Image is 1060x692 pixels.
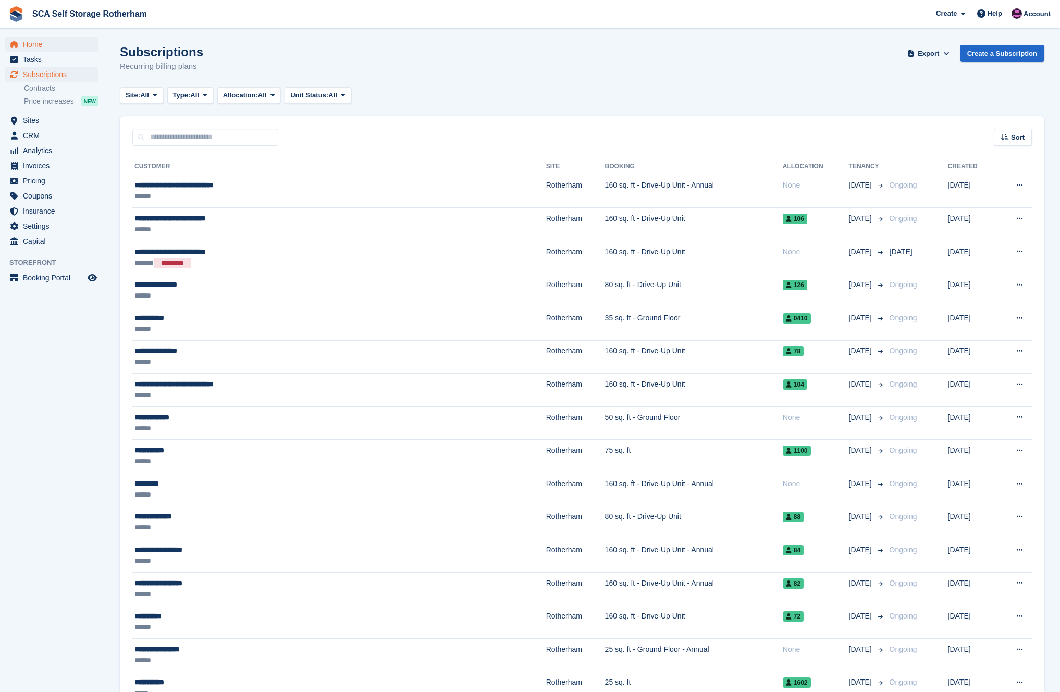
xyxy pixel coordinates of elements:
[605,506,783,539] td: 80 sq. ft - Drive-Up Unit
[24,96,74,106] span: Price increases
[546,605,605,639] td: Rotherham
[328,90,337,101] span: All
[23,113,85,128] span: Sites
[258,90,267,101] span: All
[5,174,98,188] a: menu
[948,374,996,407] td: [DATE]
[217,87,281,104] button: Allocation: All
[5,128,98,143] a: menu
[5,204,98,218] a: menu
[605,572,783,605] td: 160 sq. ft - Drive-Up Unit - Annual
[783,214,807,224] span: 106
[890,678,917,686] span: Ongoing
[290,90,328,101] span: Unit Status:
[849,379,874,390] span: [DATE]
[120,60,203,72] p: Recurring billing plans
[849,511,874,522] span: [DATE]
[605,208,783,241] td: 160 sq. ft - Drive-Up Unit
[890,645,917,653] span: Ongoing
[23,270,85,285] span: Booking Portal
[948,241,996,274] td: [DATE]
[126,90,140,101] span: Site:
[948,307,996,341] td: [DATE]
[190,90,199,101] span: All
[23,219,85,233] span: Settings
[23,67,85,82] span: Subscriptions
[81,96,98,106] div: NEW
[783,180,849,191] div: None
[783,313,811,324] span: 0410
[783,379,807,390] span: 104
[948,406,996,440] td: [DATE]
[890,280,917,289] span: Ongoing
[546,506,605,539] td: Rotherham
[948,340,996,374] td: [DATE]
[546,374,605,407] td: Rotherham
[546,158,605,175] th: Site
[849,158,885,175] th: Tenancy
[890,380,917,388] span: Ongoing
[890,612,917,620] span: Ongoing
[783,677,811,688] span: 1602
[5,189,98,203] a: menu
[5,52,98,67] a: menu
[23,234,85,249] span: Capital
[605,374,783,407] td: 160 sq. ft - Drive-Up Unit
[605,440,783,473] td: 75 sq. ft
[546,572,605,605] td: Rotherham
[783,346,804,356] span: 78
[5,234,98,249] a: menu
[783,545,804,555] span: 84
[546,241,605,274] td: Rotherham
[546,639,605,672] td: Rotherham
[890,314,917,322] span: Ongoing
[28,5,151,22] a: SCA Self Storage Rotherham
[890,181,917,189] span: Ongoing
[890,579,917,587] span: Ongoing
[120,45,203,59] h1: Subscriptions
[849,677,874,688] span: [DATE]
[605,274,783,307] td: 80 sq. ft - Drive-Up Unit
[132,158,546,175] th: Customer
[783,512,804,522] span: 88
[849,180,874,191] span: [DATE]
[890,479,917,488] span: Ongoing
[948,506,996,539] td: [DATE]
[140,90,149,101] span: All
[546,175,605,208] td: Rotherham
[23,128,85,143] span: CRM
[783,611,804,622] span: 72
[173,90,191,101] span: Type:
[1012,8,1022,19] img: Dale Chapman
[849,545,874,555] span: [DATE]
[849,644,874,655] span: [DATE]
[890,546,917,554] span: Ongoing
[783,280,807,290] span: 126
[546,440,605,473] td: Rotherham
[849,246,874,257] span: [DATE]
[23,174,85,188] span: Pricing
[948,274,996,307] td: [DATE]
[849,478,874,489] span: [DATE]
[948,208,996,241] td: [DATE]
[948,572,996,605] td: [DATE]
[1011,132,1025,143] span: Sort
[546,307,605,341] td: Rotherham
[5,143,98,158] a: menu
[86,271,98,284] a: Preview store
[783,412,849,423] div: None
[9,257,104,268] span: Storefront
[5,67,98,82] a: menu
[605,241,783,274] td: 160 sq. ft - Drive-Up Unit
[783,578,804,589] span: 82
[849,313,874,324] span: [DATE]
[849,345,874,356] span: [DATE]
[167,87,213,104] button: Type: All
[605,473,783,506] td: 160 sq. ft - Drive-Up Unit - Annual
[605,175,783,208] td: 160 sq. ft - Drive-Up Unit - Annual
[890,413,917,422] span: Ongoing
[605,340,783,374] td: 160 sq. ft - Drive-Up Unit
[223,90,258,101] span: Allocation:
[948,175,996,208] td: [DATE]
[948,440,996,473] td: [DATE]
